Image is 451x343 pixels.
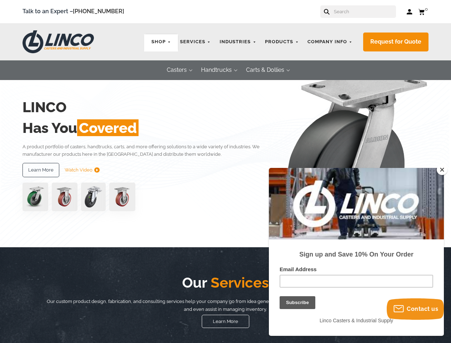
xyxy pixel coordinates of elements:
img: linco_caster [267,60,429,247]
button: Carts & Dollies [239,60,291,80]
img: subtract.png [94,167,100,173]
button: Handtrucks [194,60,239,80]
a: Request for Quote [363,33,429,51]
a: Services [176,35,214,49]
h2: LINCO [22,97,265,118]
input: Search [333,5,396,18]
input: Subscribe [11,128,46,141]
a: 0 [418,7,429,16]
button: Subscribe [8,11,44,24]
span: Contact us [407,305,438,312]
a: Watch Video [65,163,100,177]
a: Learn More [22,163,59,177]
label: Email Address [11,98,164,107]
strong: Sign up and Save 10% On Your Order [30,83,144,90]
a: Company Info [304,35,356,49]
a: Log in [407,8,413,15]
img: capture-59611-removebg-preview-1.png [109,183,135,211]
span: 0 [425,6,428,12]
img: LINCO CASTERS & INDUSTRIAL SUPPLY [22,30,94,53]
a: Learn More [202,315,249,328]
a: Products [261,35,302,49]
a: Industries [216,35,260,49]
span: Covered [77,119,139,136]
img: capture-59611-removebg-preview-1.png [52,183,78,211]
span: Talk to an Expert – [22,7,124,16]
h2: Has You [22,118,265,138]
a: Shop [148,35,175,49]
p: A product portfolio of casters, handtrucks, carts, and more offering solutions to a wide variety ... [22,143,265,158]
p: Our custom product design, fabrication, and consulting services help your company go from idea ge... [45,298,406,313]
span: Services [207,274,269,291]
h2: Our [45,272,406,293]
span: Linco Casters & Industrial Supply [51,150,124,155]
a: [PHONE_NUMBER] [73,8,124,15]
button: Close [437,164,447,175]
button: Casters [160,60,194,80]
button: Contact us [387,298,444,320]
img: lvwpp200rst849959jpg-30522-removebg-preview-1.png [81,183,105,211]
img: pn3orx8a-94725-1-1-.png [22,183,48,211]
